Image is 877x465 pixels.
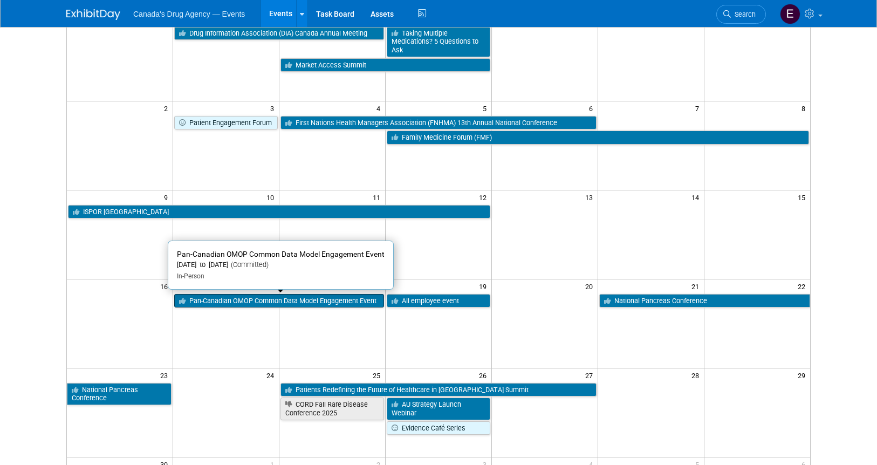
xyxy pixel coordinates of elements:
[174,26,384,40] a: Drug Information Association (DIA) Canada Annual Meeting
[177,261,385,270] div: [DATE] to [DATE]
[159,279,173,293] span: 16
[478,279,491,293] span: 19
[690,279,704,293] span: 21
[584,279,598,293] span: 20
[280,116,597,130] a: First Nations Health Managers Association (FNHMA) 13th Annual National Conference
[694,101,704,115] span: 7
[265,190,279,204] span: 10
[177,250,385,258] span: Pan-Canadian OMOP Common Data Model Engagement Event
[265,368,279,382] span: 24
[133,10,245,18] span: Canada's Drug Agency — Events
[478,190,491,204] span: 12
[716,5,766,24] a: Search
[67,383,172,405] a: National Pancreas Conference
[584,368,598,382] span: 27
[372,190,385,204] span: 11
[387,26,490,57] a: Taking Multiple Medications? 5 Questions to Ask
[228,261,269,269] span: (Committed)
[66,9,120,20] img: ExhibitDay
[478,368,491,382] span: 26
[280,58,490,72] a: Market Access Summit
[68,205,490,219] a: ISPOR [GEOGRAPHIC_DATA]
[372,368,385,382] span: 25
[387,421,490,435] a: Evidence Café Series
[482,101,491,115] span: 5
[159,368,173,382] span: 23
[280,398,384,420] a: CORD Fall Rare Disease Conference 2025
[797,190,810,204] span: 15
[387,294,490,308] a: All employee event
[599,294,810,308] a: National Pancreas Conference
[163,101,173,115] span: 2
[690,368,704,382] span: 28
[387,131,809,145] a: Family Medicine Forum (FMF)
[269,101,279,115] span: 3
[800,101,810,115] span: 8
[174,294,384,308] a: Pan-Canadian OMOP Common Data Model Engagement Event
[177,272,204,280] span: In-Person
[280,383,597,397] a: Patients Redefining the Future of Healthcare in [GEOGRAPHIC_DATA] Summit
[780,4,800,24] img: External Events
[731,10,756,18] span: Search
[163,190,173,204] span: 9
[797,279,810,293] span: 22
[584,190,598,204] span: 13
[797,368,810,382] span: 29
[387,398,490,420] a: AU Strategy Launch Webinar
[375,101,385,115] span: 4
[690,190,704,204] span: 14
[588,101,598,115] span: 6
[174,116,278,130] a: Patient Engagement Forum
